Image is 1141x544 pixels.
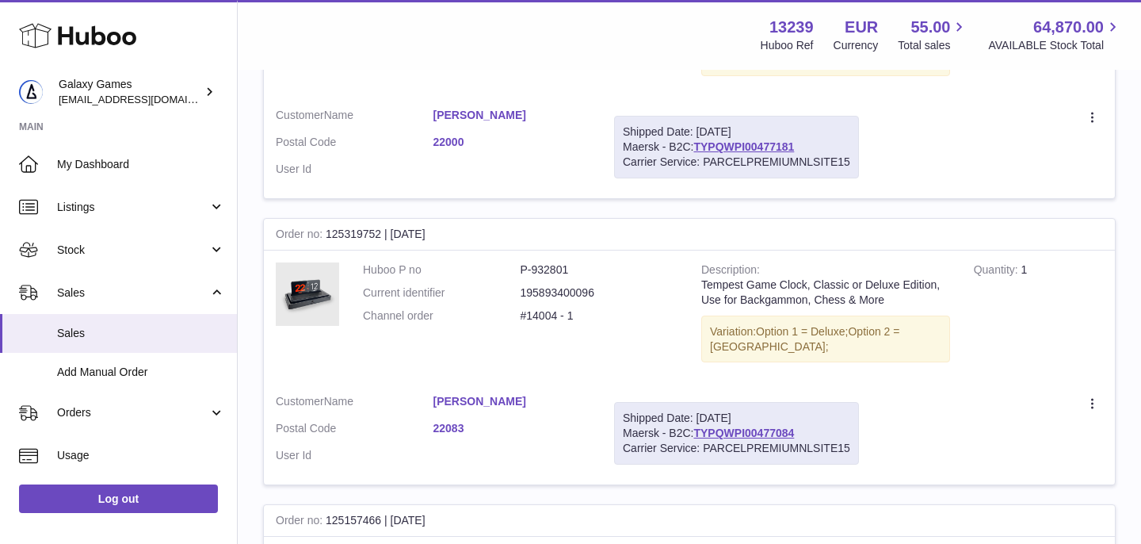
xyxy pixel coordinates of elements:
div: 125319752 | [DATE] [264,219,1115,251]
div: Shipped Date: [DATE] [623,411,850,426]
dt: Huboo P no [363,262,521,278]
dt: Channel order [363,308,521,324]
dt: Postal Code [276,421,433,440]
div: Galaxy Games [59,77,201,107]
dd: P-932801 [521,262,678,278]
span: [EMAIL_ADDRESS][DOMAIN_NAME] [59,93,233,105]
span: Add Manual Order [57,365,225,380]
dt: Name [276,394,433,413]
strong: EUR [845,17,878,38]
span: My Dashboard [57,157,225,172]
span: Usage [57,448,225,463]
dt: Postal Code [276,135,433,154]
span: Customer [276,109,324,121]
a: [PERSON_NAME] [433,394,591,409]
strong: 13239 [769,17,814,38]
span: Orders [57,405,208,420]
a: 22083 [433,421,591,436]
a: 64,870.00 AVAILABLE Stock Total [988,17,1122,53]
span: Sales [57,285,208,301]
img: shop@backgammongalaxy.com [19,80,43,104]
span: Stock [57,243,208,258]
dt: User Id [276,162,433,177]
dd: #14004 - 1 [521,308,678,324]
span: 64,870.00 [1033,17,1104,38]
a: TYPQWPI00477181 [693,140,794,153]
div: Currency [834,38,879,53]
span: 55.00 [910,17,950,38]
span: Sales [57,326,225,341]
strong: Order no [276,514,326,531]
span: Option 2 = [GEOGRAPHIC_DATA]; [710,325,899,353]
span: Listings [57,200,208,215]
span: AVAILABLE Stock Total [988,38,1122,53]
td: 1 [962,251,1115,382]
span: Total sales [898,38,968,53]
a: TYPQWPI00477084 [693,427,794,439]
a: 55.00 Total sales [898,17,968,53]
div: Carrier Service: PARCELPREMIUMNLSITE15 [623,155,850,170]
strong: Description [701,263,760,280]
div: 125157466 | [DATE] [264,505,1115,537]
strong: Order no [276,228,326,244]
dt: Name [276,108,433,127]
strong: Quantity [974,263,1021,280]
span: Option 1 = Deluxe; [756,325,848,338]
dt: Current identifier [363,285,521,301]
div: Maersk - B2C: [614,116,859,178]
dd: 195893400096 [521,285,678,301]
div: Shipped Date: [DATE] [623,125,850,140]
a: [PERSON_NAME] [433,108,591,123]
div: Variation: [701,316,950,363]
a: Log out [19,485,218,513]
div: Huboo Ref [761,38,814,53]
dt: User Id [276,448,433,463]
div: Tempest Game Clock, Classic or Deluxe Edition, Use for Backgammon, Chess & More [701,278,950,308]
span: Customer [276,395,324,408]
div: Carrier Service: PARCELPREMIUMNLSITE15 [623,441,850,456]
div: Maersk - B2C: [614,402,859,465]
a: 22000 [433,135,591,150]
img: 8E8B6829-5024-423D-ACFC-46F8AF745A99.jpg [276,262,339,326]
